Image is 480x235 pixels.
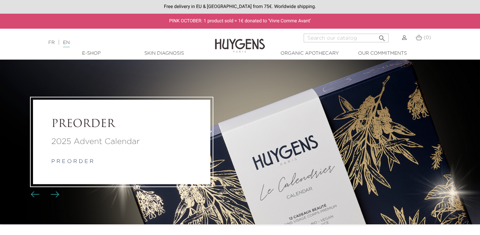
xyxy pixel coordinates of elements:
input: Search [304,34,389,42]
a: Our commitments [349,50,416,57]
a: p r e o r d e r [51,159,94,164]
a: EN [63,40,70,47]
a: 2025 Advent Calendar [51,136,192,148]
button:  [376,32,388,41]
i:  [378,32,386,40]
img: Huygens [215,28,265,54]
span: (0) [424,35,431,40]
a: Organic Apothecary [276,50,343,57]
a: PREORDER [51,118,192,131]
div: Carousel buttons [33,189,55,199]
a: Skin Diagnosis [131,50,197,57]
div: | [45,39,195,47]
a: FR [48,40,55,45]
a: E-Shop [58,50,125,57]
